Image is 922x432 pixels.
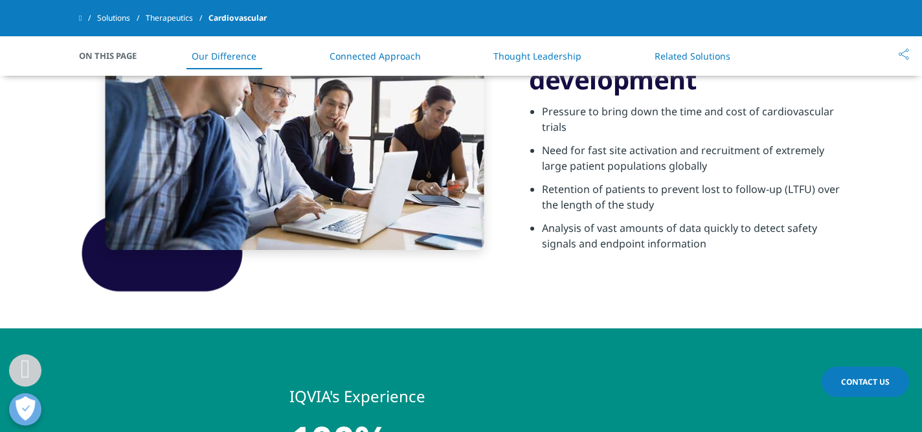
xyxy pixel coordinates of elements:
[289,387,633,416] h5: IQVIA's Experience
[542,220,843,259] li: Analysis of vast amounts of data quickly to detect safety signals and endpoint information
[330,50,421,62] a: Connected Approach
[493,50,581,62] a: Thought Leadership
[208,6,267,30] span: Cardiovascular
[9,393,41,426] button: Open Preferences
[655,50,730,62] a: Related Solutions
[192,50,256,62] a: Our Difference
[542,142,843,181] li: Need for fast site activation and recruitment of extremely large patient populations globally
[146,6,208,30] a: Therapeutics
[822,367,909,397] a: Contact Us
[841,376,890,387] span: Contact Us
[542,181,843,220] li: Retention of patients to prevent lost to follow-up (LTFU) over the length of the study
[97,6,146,30] a: Solutions
[542,104,843,142] li: Pressure to bring down the time and cost of cardiovascular trials
[79,49,150,62] span: On This Page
